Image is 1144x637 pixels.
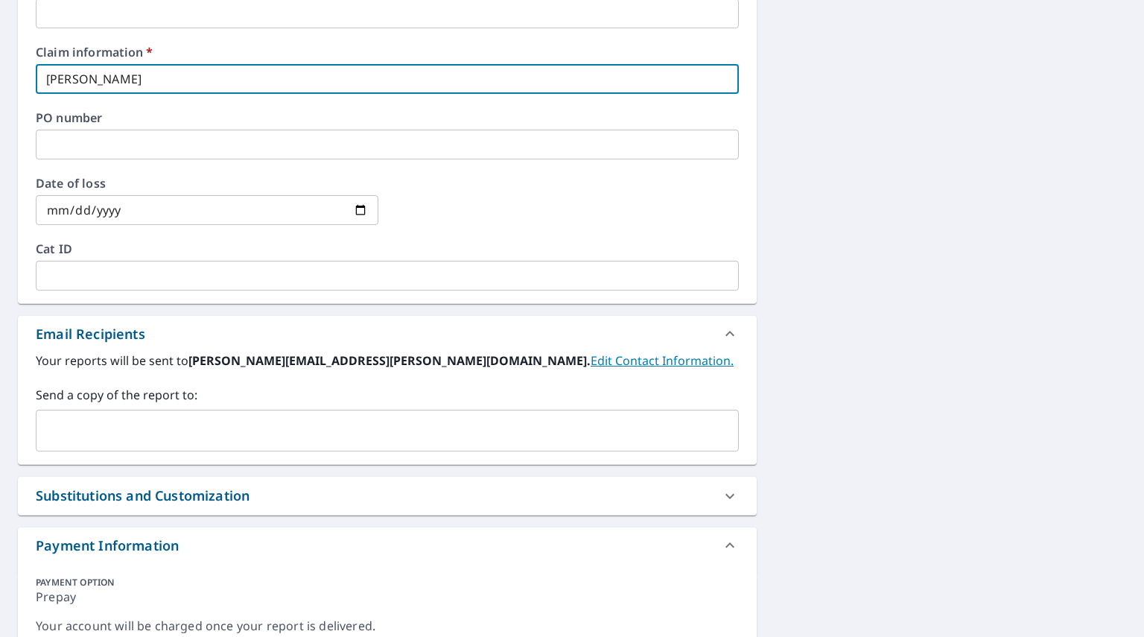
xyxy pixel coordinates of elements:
[36,324,145,344] div: Email Recipients
[36,46,739,58] label: Claim information
[188,352,591,369] b: [PERSON_NAME][EMAIL_ADDRESS][PERSON_NAME][DOMAIN_NAME].
[36,352,739,370] label: Your reports will be sent to
[18,527,757,563] div: Payment Information
[18,477,757,515] div: Substitutions and Customization
[36,618,739,635] div: Your account will be charged once your report is delivered.
[36,589,739,618] div: Prepay
[36,243,739,255] label: Cat ID
[36,112,739,124] label: PO number
[36,177,378,189] label: Date of loss
[591,352,734,369] a: EditContactInfo
[36,536,179,556] div: Payment Information
[36,386,739,404] label: Send a copy of the report to:
[36,576,739,589] div: PAYMENT OPTION
[36,486,250,506] div: Substitutions and Customization
[18,316,757,352] div: Email Recipients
